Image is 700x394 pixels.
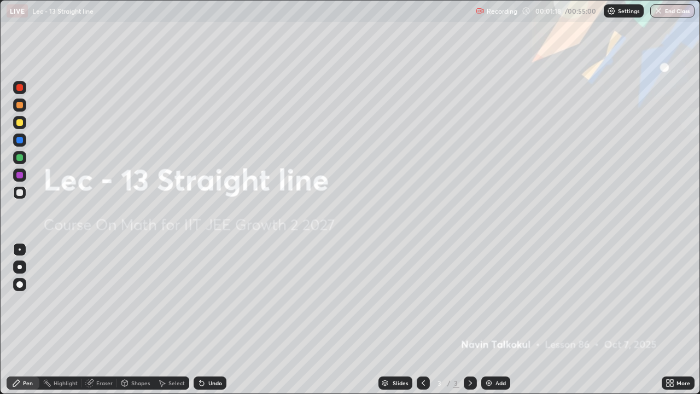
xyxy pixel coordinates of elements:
div: Add [495,380,506,386]
p: Settings [618,8,639,14]
div: 3 [434,380,445,386]
div: Eraser [96,380,113,386]
div: Pen [23,380,33,386]
div: Undo [208,380,222,386]
div: 3 [453,378,459,388]
img: recording.375f2c34.svg [476,7,485,15]
img: class-settings-icons [607,7,616,15]
p: Lec - 13 Straight line [32,7,94,15]
div: Shapes [131,380,150,386]
div: Select [168,380,185,386]
div: Slides [393,380,408,386]
img: end-class-cross [654,7,663,15]
div: More [676,380,690,386]
div: / [447,380,451,386]
button: End Class [650,4,695,18]
div: Highlight [54,380,78,386]
p: LIVE [10,7,25,15]
p: Recording [487,7,517,15]
img: add-slide-button [485,379,493,387]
